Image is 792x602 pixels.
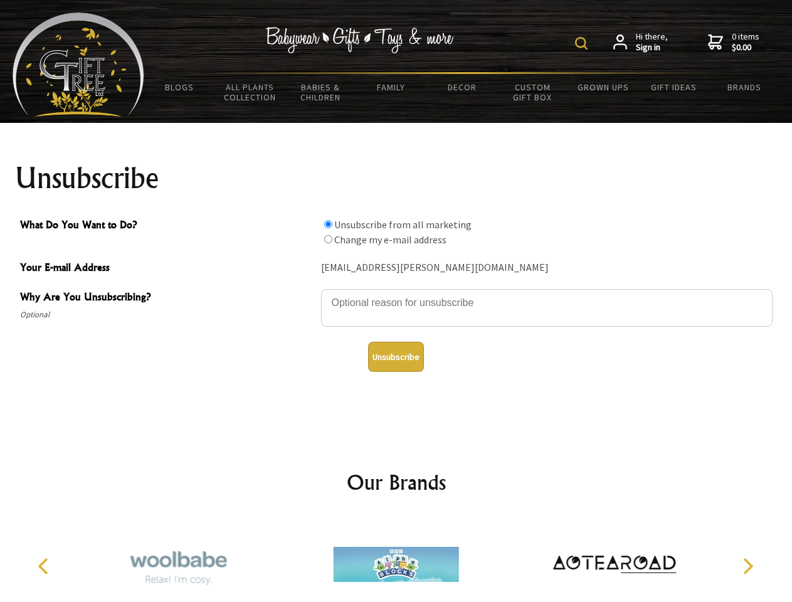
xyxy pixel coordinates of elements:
[613,31,668,53] a: Hi there,Sign in
[215,74,286,110] a: All Plants Collection
[732,42,759,53] strong: $0.00
[732,31,759,53] span: 0 items
[20,307,315,322] span: Optional
[324,220,332,228] input: What Do You Want to Do?
[324,235,332,243] input: What Do You Want to Do?
[638,74,709,100] a: Gift Ideas
[321,258,773,278] div: [EMAIL_ADDRESS][PERSON_NAME][DOMAIN_NAME]
[708,31,759,53] a: 0 items$0.00
[334,218,472,231] label: Unsubscribe from all marketing
[568,74,638,100] a: Grown Ups
[266,27,454,53] img: Babywear - Gifts - Toys & more
[636,31,668,53] span: Hi there,
[20,289,315,307] span: Why Are You Unsubscribing?
[285,74,356,110] a: Babies & Children
[356,74,427,100] a: Family
[321,289,773,327] textarea: Why Are You Unsubscribing?
[15,163,778,193] h1: Unsubscribe
[334,233,446,246] label: Change my e-mail address
[31,552,59,580] button: Previous
[20,217,315,235] span: What Do You Want to Do?
[734,552,761,580] button: Next
[25,467,768,497] h2: Our Brands
[144,74,215,100] a: BLOGS
[13,13,144,117] img: Babyware - Gifts - Toys and more...
[368,342,424,372] button: Unsubscribe
[426,74,497,100] a: Decor
[636,42,668,53] strong: Sign in
[709,74,780,100] a: Brands
[20,260,315,278] span: Your E-mail Address
[497,74,568,110] a: Custom Gift Box
[575,37,588,50] img: product search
